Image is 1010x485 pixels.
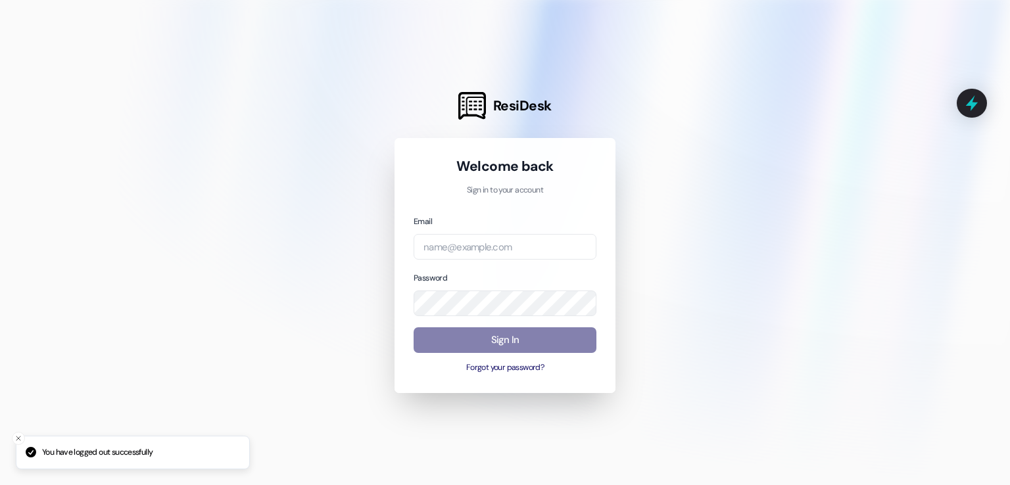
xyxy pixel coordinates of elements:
[414,362,596,374] button: Forgot your password?
[493,97,552,115] span: ResiDesk
[414,234,596,260] input: name@example.com
[414,273,447,283] label: Password
[458,92,486,120] img: ResiDesk Logo
[414,157,596,175] h1: Welcome back
[42,447,153,459] p: You have logged out successfully
[414,185,596,196] p: Sign in to your account
[414,327,596,353] button: Sign In
[12,432,25,445] button: Close toast
[414,216,432,227] label: Email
